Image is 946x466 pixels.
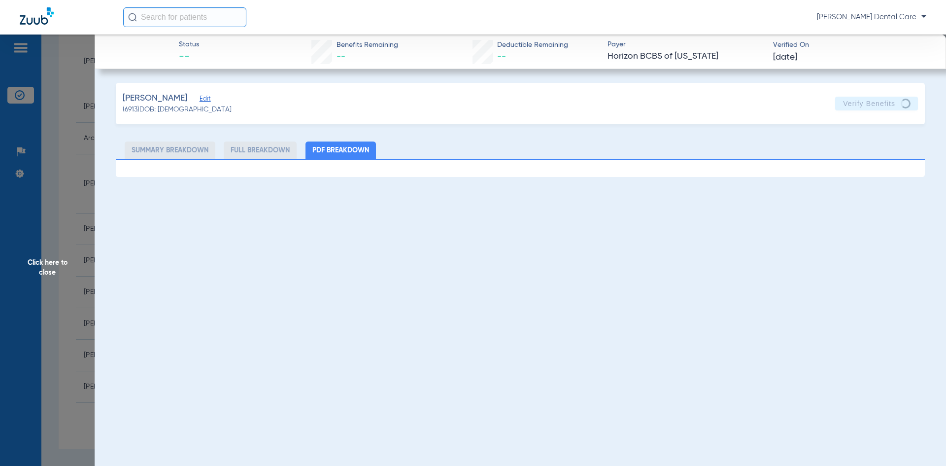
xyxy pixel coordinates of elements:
[305,142,376,159] li: PDF Breakdown
[200,95,208,105] span: Edit
[897,419,946,466] iframe: Chat Widget
[123,92,187,105] span: [PERSON_NAME]
[817,12,926,22] span: [PERSON_NAME] Dental Care
[20,7,54,25] img: Zuub Logo
[123,105,232,115] span: (6913) DOB: [DEMOGRAPHIC_DATA]
[224,142,297,159] li: Full Breakdown
[608,39,765,50] span: Payer
[123,7,246,27] input: Search for patients
[337,52,345,61] span: --
[179,50,199,64] span: --
[497,40,568,50] span: Deductible Remaining
[179,39,199,50] span: Status
[125,142,215,159] li: Summary Breakdown
[128,13,137,22] img: Search Icon
[497,52,506,61] span: --
[773,51,797,64] span: [DATE]
[773,40,930,50] span: Verified On
[337,40,398,50] span: Benefits Remaining
[608,50,765,63] span: Horizon BCBS of [US_STATE]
